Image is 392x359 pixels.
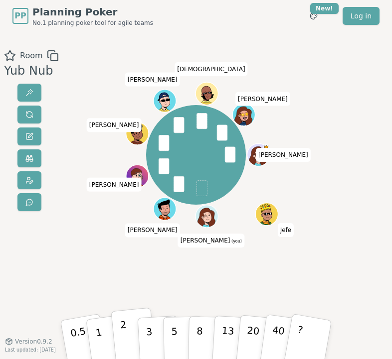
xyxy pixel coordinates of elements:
span: Click to change your name [178,234,244,247]
span: Jon is the host [263,144,269,150]
button: Add as favourite [4,50,16,62]
span: Room [20,50,43,62]
button: Click to change your avatar [196,206,217,227]
span: Click to change your name [125,223,180,237]
span: PP [14,10,26,22]
button: New! [305,7,323,25]
span: No.1 planning poker tool for agile teams [32,19,153,27]
button: Version0.9.2 [5,338,52,346]
span: Version 0.9.2 [15,338,52,346]
span: Click to change your name [278,223,294,237]
span: Click to change your name [125,72,180,86]
button: Change name [17,127,41,145]
span: Last updated: [DATE] [5,347,56,353]
button: Send feedback [17,193,41,211]
button: Change avatar [17,171,41,189]
div: New! [310,3,339,14]
a: PPPlanning PokerNo.1 planning poker tool for agile teams [12,5,153,27]
button: Watch only [17,149,41,167]
span: Click to change your name [235,92,290,106]
a: Log in [343,7,380,25]
span: Click to change your name [87,118,142,132]
div: Yub Nub [4,62,59,80]
button: Reveal votes [17,84,41,102]
span: Click to change your name [87,178,142,192]
span: Click to change your name [175,62,247,76]
button: Reset votes [17,106,41,123]
span: Click to change your name [256,148,311,162]
span: Planning Poker [32,5,153,19]
span: (you) [230,239,242,243]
